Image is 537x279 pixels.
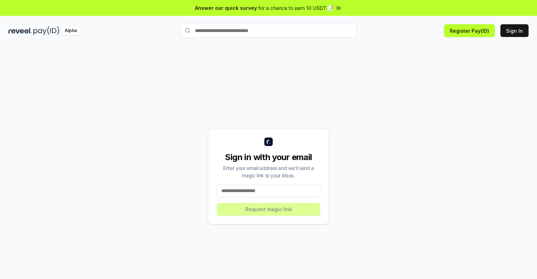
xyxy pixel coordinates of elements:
span: Answer our quick survey [195,4,257,12]
img: logo_small [264,138,273,146]
button: Sign In [500,24,529,37]
button: Register Pay(ID) [444,24,495,37]
img: reveel_dark [8,26,32,35]
div: Sign in with your email [217,152,320,163]
div: Alpha [61,26,81,35]
img: pay_id [33,26,59,35]
span: for a chance to earn 10 USDT 📝 [258,4,334,12]
div: Enter your email address and we’ll send a magic link to your inbox. [217,164,320,179]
